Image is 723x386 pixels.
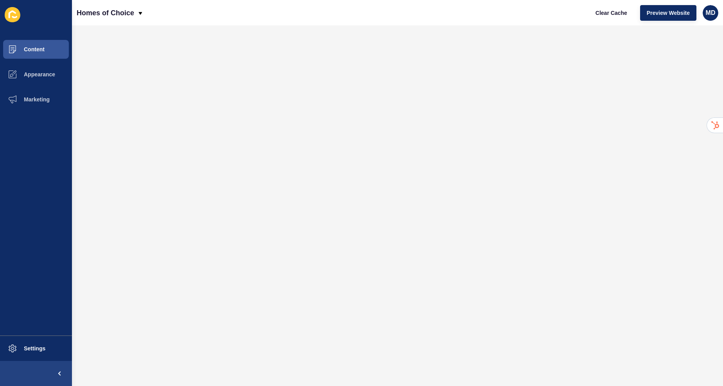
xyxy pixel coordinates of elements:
button: Preview Website [640,5,696,21]
span: Preview Website [647,9,690,17]
p: Homes of Choice [77,3,134,23]
button: Clear Cache [589,5,634,21]
span: Clear Cache [596,9,627,17]
span: MD [706,9,716,17]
